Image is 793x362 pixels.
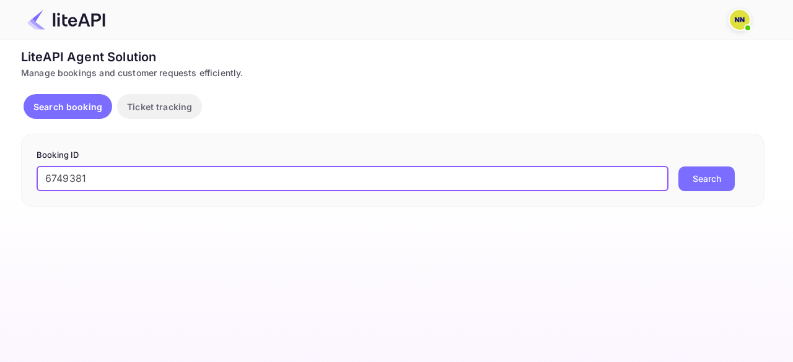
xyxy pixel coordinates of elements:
div: LiteAPI Agent Solution [21,48,765,66]
button: Search [678,166,735,191]
p: Search booking [33,100,102,113]
img: N/A N/A [730,10,750,30]
div: Manage bookings and customer requests efficiently. [21,66,765,79]
input: Enter Booking ID (e.g., 63782194) [37,166,668,191]
img: LiteAPI Logo [27,10,105,30]
p: Booking ID [37,149,749,162]
p: Ticket tracking [127,100,192,113]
